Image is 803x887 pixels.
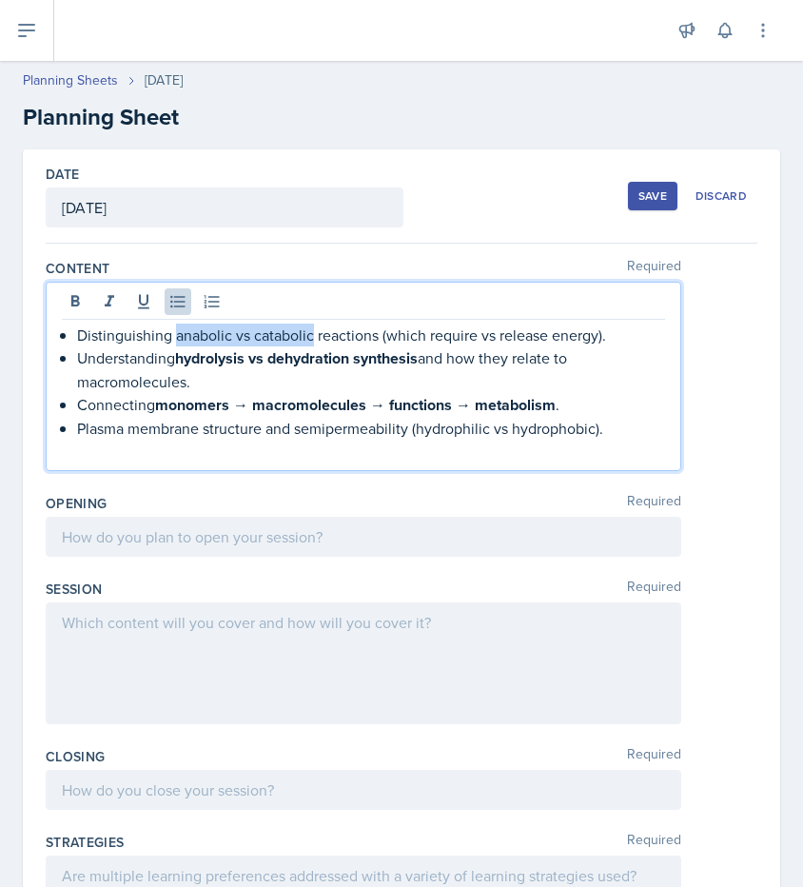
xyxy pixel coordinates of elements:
strong: hydrolysis vs dehydration synthesis [175,347,418,369]
span: Required [627,833,681,852]
p: Plasma membrane structure and semipermeability (hydrophilic vs hydrophobic). [77,417,665,440]
span: Required [627,747,681,766]
label: Strategies [46,833,125,852]
p: Distinguishing anabolic vs catabolic reactions (which require vs release energy). [77,324,665,346]
label: Session [46,580,102,599]
button: Discard [685,182,757,210]
button: Save [628,182,677,210]
p: Understanding and how they relate to macromolecules. [77,346,665,393]
strong: monomers → macromolecules → functions → metabolism [155,394,556,416]
div: Save [638,188,667,204]
label: Opening [46,494,107,513]
div: [DATE] [145,70,183,90]
label: Closing [46,747,105,766]
span: Required [627,580,681,599]
p: Connecting . [77,393,665,417]
label: Date [46,165,79,184]
div: Discard [695,188,747,204]
span: Required [627,259,681,278]
label: Content [46,259,109,278]
a: Planning Sheets [23,70,118,90]
h2: Planning Sheet [23,100,780,134]
span: Required [627,494,681,513]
